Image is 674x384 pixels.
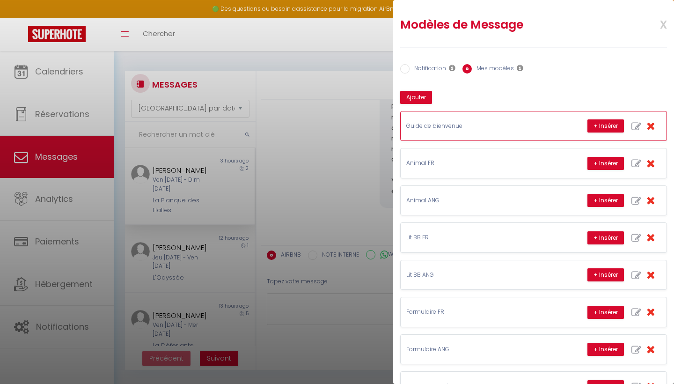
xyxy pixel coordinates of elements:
[406,308,547,317] p: Formulaire FR
[406,122,547,131] p: Guide de bienvenue
[587,157,624,170] button: + Insérer
[400,17,618,32] h2: Modèles de Message
[587,119,624,133] button: + Insérer
[400,91,432,104] button: Ajouter
[449,64,455,72] i: Les notifications sont visibles par toi et ton équipe
[406,196,547,205] p: Animal ANG
[637,13,667,35] span: x
[517,64,523,72] i: Les modèles généraux sont visibles par vous et votre équipe
[406,233,547,242] p: Lit BB FR
[587,194,624,207] button: + Insérer
[406,345,547,354] p: Formulaire ANG
[587,306,624,319] button: + Insérer
[587,343,624,356] button: + Insérer
[587,268,624,281] button: + Insérer
[587,231,624,244] button: + Insérer
[406,159,547,168] p: Animal FR
[472,64,514,74] label: Mes modèles
[406,271,547,280] p: Lit BB ANG
[410,64,446,74] label: Notification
